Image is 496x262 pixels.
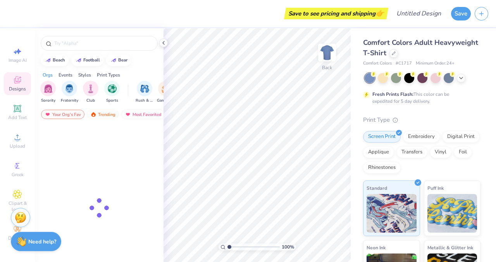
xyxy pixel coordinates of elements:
[8,235,27,241] span: Decorate
[363,116,480,124] div: Print Type
[157,98,175,104] span: Game Day
[125,112,131,117] img: most_fav.gif
[76,58,82,63] img: trend_line.gif
[372,91,468,105] div: This color can be expedited for 5 day delivery.
[61,81,78,104] button: filter button
[28,238,56,245] strong: Need help?
[43,71,53,78] div: Orgs
[375,9,384,18] span: 👉
[363,60,392,67] span: Comfort Colors
[110,58,117,63] img: trend_line.gif
[104,81,120,104] div: filter for Sports
[367,243,386,252] span: Neon Ink
[10,143,25,149] span: Upload
[121,110,165,119] div: Most Favorited
[427,184,444,192] span: Puff Ink
[363,38,478,58] span: Comfort Colors Adult Heavyweight T-Shirt
[363,162,401,174] div: Rhinestones
[45,112,51,117] img: most_fav.gif
[430,146,451,158] div: Vinyl
[71,54,103,66] button: football
[140,84,149,93] img: Rush & Bid Image
[90,112,96,117] img: trending.gif
[319,45,335,60] img: Back
[396,146,427,158] div: Transfers
[372,91,413,97] strong: Fresh Prints Flash:
[282,243,294,250] span: 100 %
[83,81,98,104] button: filter button
[157,81,175,104] div: filter for Game Day
[403,131,440,143] div: Embroidery
[367,194,417,233] img: Standard
[83,81,98,104] div: filter for Club
[86,98,95,104] span: Club
[162,84,170,93] img: Game Day Image
[41,54,69,66] button: beach
[396,60,412,67] span: # C1717
[61,81,78,104] div: filter for Fraternity
[61,98,78,104] span: Fraternity
[136,98,153,104] span: Rush & Bid
[427,194,477,233] img: Puff Ink
[118,58,127,62] div: bear
[322,64,332,71] div: Back
[106,98,118,104] span: Sports
[451,7,471,20] button: Save
[40,81,56,104] div: filter for Sorority
[83,58,100,62] div: football
[8,114,27,121] span: Add Text
[427,243,473,252] span: Metallic & Glitter Ink
[108,84,117,93] img: Sports Image
[53,39,153,47] input: Try "Alpha"
[416,60,455,67] span: Minimum Order: 24 +
[87,110,119,119] div: Trending
[9,86,26,92] span: Designs
[12,172,24,178] span: Greek
[390,6,447,21] input: Untitled Design
[286,8,386,19] div: Save to see pricing and shipping
[363,146,394,158] div: Applique
[454,146,472,158] div: Foil
[157,81,175,104] button: filter button
[86,84,95,93] img: Club Image
[363,131,401,143] div: Screen Print
[9,57,27,63] span: Image AI
[40,81,56,104] button: filter button
[442,131,480,143] div: Digital Print
[53,58,65,62] div: beach
[59,71,72,78] div: Events
[44,84,53,93] img: Sorority Image
[41,98,55,104] span: Sorority
[4,200,31,213] span: Clipart & logos
[136,81,153,104] div: filter for Rush & Bid
[45,58,51,63] img: trend_line.gif
[367,184,387,192] span: Standard
[136,81,153,104] button: filter button
[41,110,84,119] div: Your Org's Fav
[65,84,74,93] img: Fraternity Image
[97,71,120,78] div: Print Types
[78,71,91,78] div: Styles
[106,54,131,66] button: bear
[104,81,120,104] button: filter button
